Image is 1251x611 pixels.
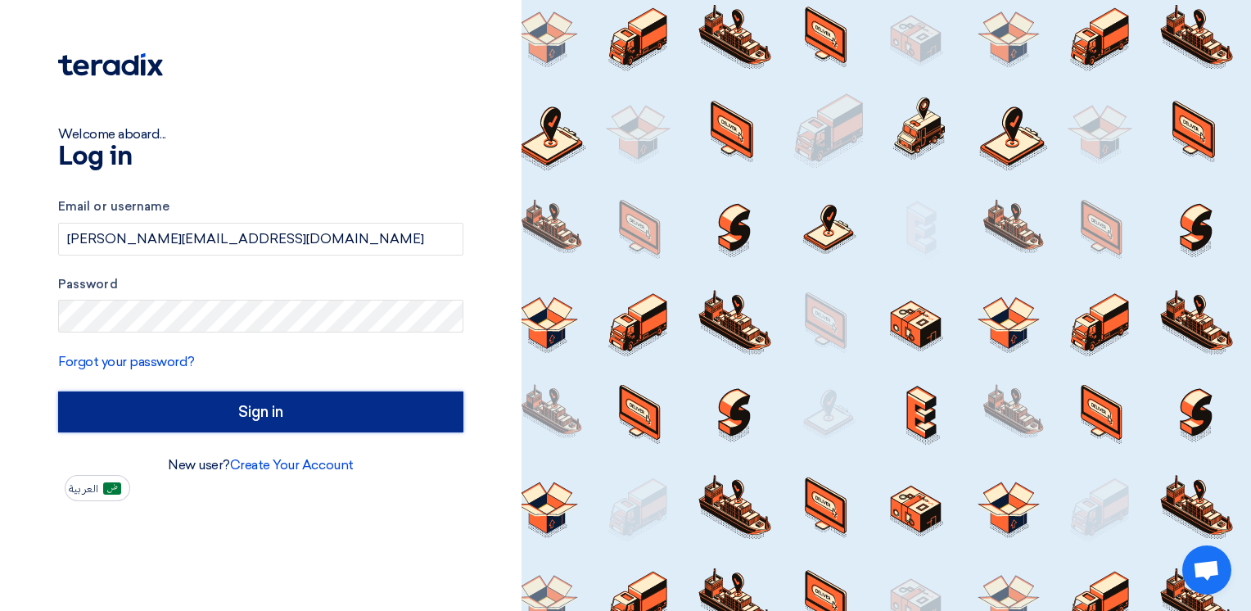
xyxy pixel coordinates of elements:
[168,457,354,473] font: New user?
[58,144,463,170] h1: Log in
[58,124,463,144] div: Welcome aboard...
[65,475,130,501] button: العربية
[58,354,195,369] a: Forgot your password?
[103,482,121,495] img: ar-AR.png
[58,391,463,432] input: Sign in
[58,53,163,76] img: Teradix logo
[1182,545,1231,595] div: Open chat
[58,275,463,294] label: Password
[230,457,354,473] a: Create Your Account
[69,483,98,495] span: العربية
[58,223,463,256] input: Enter your business email or username
[58,197,463,216] label: Email or username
